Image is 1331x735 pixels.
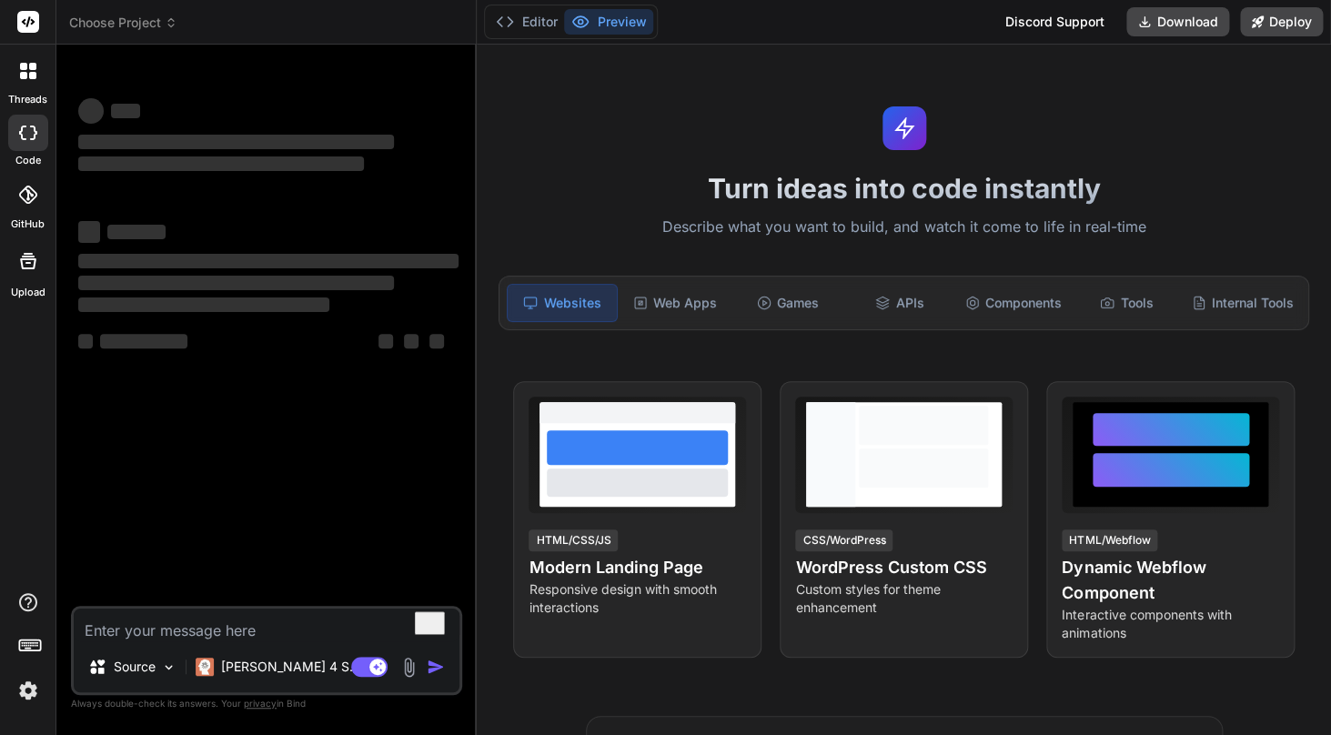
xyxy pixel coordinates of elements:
[564,9,653,35] button: Preview
[429,334,444,348] span: ‌
[795,555,1013,580] h4: WordPress Custom CSS
[507,284,617,322] div: Websites
[1185,284,1301,322] div: Internal Tools
[404,334,418,348] span: ‌
[8,92,47,107] label: threads
[427,658,445,676] img: icon
[489,9,564,35] button: Editor
[114,658,156,676] p: Source
[378,334,393,348] span: ‌
[958,284,1069,322] div: Components
[795,529,892,551] div: CSS/WordPress
[1062,529,1157,551] div: HTML/Webflow
[488,216,1320,239] p: Describe what you want to build, and watch it come to life in real-time
[529,529,618,551] div: HTML/CSS/JS
[11,285,45,300] label: Upload
[78,98,104,124] span: ‌
[196,658,214,676] img: Claude 4 Sonnet
[161,659,176,675] img: Pick Models
[1126,7,1229,36] button: Download
[100,334,187,348] span: ‌
[845,284,953,322] div: APIs
[107,225,166,239] span: ‌
[13,675,44,706] img: settings
[74,609,459,641] textarea: To enrich screen reader interactions, please activate Accessibility in Grammarly extension settings
[244,698,277,709] span: privacy
[529,555,746,580] h4: Modern Landing Page
[11,216,45,232] label: GitHub
[1073,284,1181,322] div: Tools
[78,276,394,290] span: ‌
[69,14,177,32] span: Choose Project
[71,695,462,712] p: Always double-check its answers. Your in Bind
[78,135,394,149] span: ‌
[488,172,1320,205] h1: Turn ideas into code instantly
[15,153,41,168] label: code
[733,284,842,322] div: Games
[78,221,100,243] span: ‌
[111,104,140,118] span: ‌
[994,7,1115,36] div: Discord Support
[1240,7,1323,36] button: Deploy
[78,156,364,171] span: ‌
[529,580,746,617] p: Responsive design with smooth interactions
[221,658,357,676] p: [PERSON_NAME] 4 S..
[1062,606,1279,642] p: Interactive components with animations
[78,334,93,348] span: ‌
[1062,555,1279,606] h4: Dynamic Webflow Component
[795,580,1013,617] p: Custom styles for theme enhancement
[398,657,419,678] img: attachment
[621,284,730,322] div: Web Apps
[78,297,329,312] span: ‌
[78,254,459,268] span: ‌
